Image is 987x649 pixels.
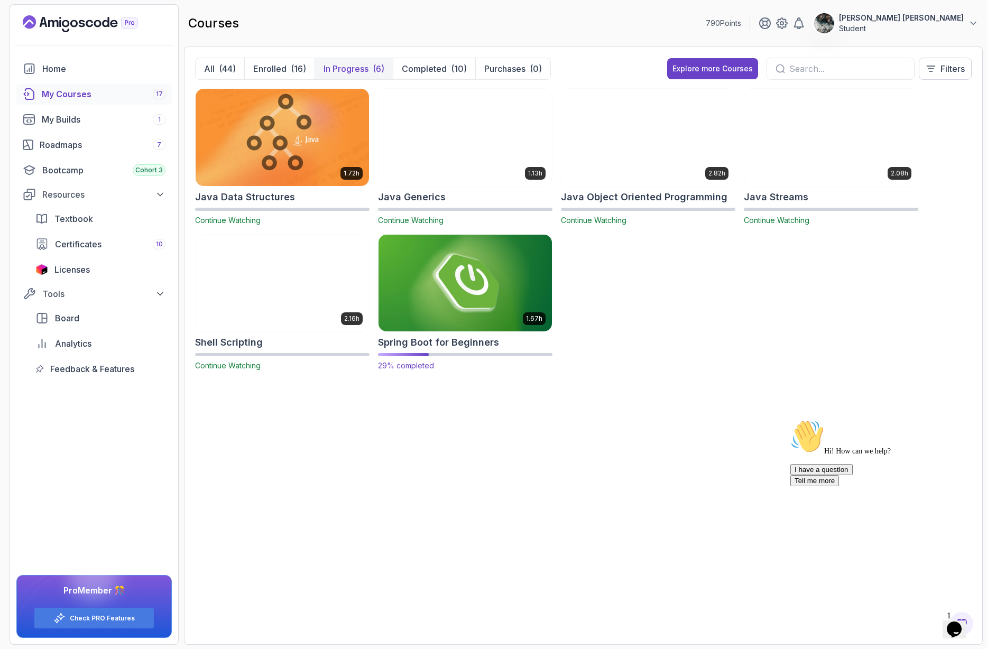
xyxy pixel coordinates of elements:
[378,190,446,205] h2: Java Generics
[706,18,741,29] p: 790 Points
[42,113,165,126] div: My Builds
[744,190,808,205] h2: Java Streams
[54,212,93,225] span: Textbook
[16,109,172,130] a: builds
[378,234,552,372] a: Spring Boot for Beginners card1.67hSpring Boot for Beginners29% completed
[29,259,172,280] a: licenses
[378,361,434,370] span: 29% completed
[55,238,102,251] span: Certificates
[919,58,972,80] button: Filters
[744,88,918,226] a: Java Streams card2.08hJava StreamsContinue Watching
[451,62,467,75] div: (10)
[4,4,38,38] img: :wave:
[196,58,244,79] button: All(44)
[344,314,359,323] p: 2.16h
[158,115,161,124] span: 1
[484,62,525,75] p: Purchases
[291,62,306,75] div: (16)
[157,141,161,149] span: 7
[379,89,552,186] img: Java Generics card
[40,138,165,151] div: Roadmaps
[42,88,165,100] div: My Courses
[789,62,906,75] input: Search...
[393,58,475,79] button: Completed(10)
[16,84,172,105] a: courses
[195,234,370,372] a: Shell Scripting card2.16hShell ScriptingContinue Watching
[374,232,556,334] img: Spring Boot for Beginners card
[35,264,48,275] img: jetbrains icon
[195,361,261,370] span: Continue Watching
[561,190,727,205] h2: Java Object Oriented Programming
[29,308,172,329] a: board
[344,169,359,178] p: 1.72h
[23,15,162,32] a: Landing page
[530,62,542,75] div: (0)
[561,89,735,186] img: Java Object Oriented Programming card
[195,335,263,350] h2: Shell Scripting
[42,62,165,75] div: Home
[528,169,542,178] p: 1.13h
[204,62,215,75] p: All
[814,13,834,33] img: user profile image
[943,607,976,638] iframe: chat widget
[16,185,172,204] button: Resources
[16,134,172,155] a: roadmaps
[156,240,163,248] span: 10
[667,58,758,79] button: Explore more Courses
[34,607,154,629] button: Check PRO Features
[561,216,626,225] span: Continue Watching
[195,190,295,205] h2: Java Data Structures
[42,164,165,177] div: Bootcamp
[55,337,91,350] span: Analytics
[786,415,976,601] iframe: chat widget
[188,15,239,32] h2: courses
[839,23,964,34] p: Student
[16,284,172,303] button: Tools
[70,614,135,623] a: Check PRO Features
[378,335,499,350] h2: Spring Boot for Beginners
[195,88,370,226] a: Java Data Structures card1.72hJava Data StructuresContinue Watching
[29,358,172,379] a: feedback
[708,169,725,178] p: 2.82h
[219,62,236,75] div: (44)
[29,234,172,255] a: certificates
[244,58,315,79] button: Enrolled(16)
[315,58,393,79] button: In Progress(6)
[253,62,287,75] p: Enrolled
[195,216,261,225] span: Continue Watching
[196,89,369,186] img: Java Data Structures card
[526,314,542,323] p: 1.67h
[373,62,384,75] div: (6)
[16,160,172,181] a: bootcamp
[16,58,172,79] a: home
[744,216,809,225] span: Continue Watching
[940,62,965,75] p: Filters
[4,49,67,60] button: I have a question
[891,169,908,178] p: 2.08h
[54,263,90,276] span: Licenses
[196,235,369,332] img: Shell Scripting card
[42,288,165,300] div: Tools
[4,32,105,40] span: Hi! How can we help?
[814,13,979,34] button: user profile image[PERSON_NAME] [PERSON_NAME]Student
[672,63,753,74] div: Explore more Courses
[402,62,447,75] p: Completed
[135,166,163,174] span: Cohort 3
[475,58,550,79] button: Purchases(0)
[839,13,964,23] p: [PERSON_NAME] [PERSON_NAME]
[42,188,165,201] div: Resources
[156,90,163,98] span: 17
[29,333,172,354] a: analytics
[50,363,134,375] span: Feedback & Features
[29,208,172,229] a: textbook
[561,88,735,226] a: Java Object Oriented Programming card2.82hJava Object Oriented ProgrammingContinue Watching
[55,312,79,324] span: Board
[324,62,368,75] p: In Progress
[4,60,53,71] button: Tell me more
[378,216,444,225] span: Continue Watching
[744,89,918,186] img: Java Streams card
[378,88,552,226] a: Java Generics card1.13hJava GenericsContinue Watching
[4,4,195,71] div: 👋Hi! How can we help?I have a questionTell me more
